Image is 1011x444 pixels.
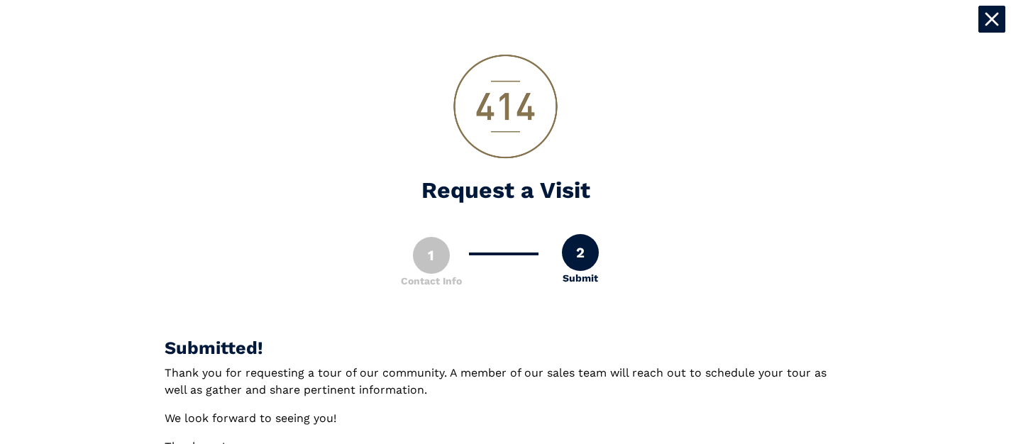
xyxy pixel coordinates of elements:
div: Request a Visit [165,179,847,201]
div: Contact Info [401,274,462,289]
div: 1 [413,237,450,274]
p: We look forward to seeing you! [165,410,847,427]
div: Submit [563,271,598,286]
h2: Submitted! [165,338,847,359]
button: Close [978,6,1005,33]
img: 3540842e-fdf7-42ea-8b30-9c23953484bc.png [435,37,577,179]
p: Thank you for requesting a tour of our community. A member of our sales team will reach out to sc... [165,365,847,399]
div: 2 [562,234,599,271]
